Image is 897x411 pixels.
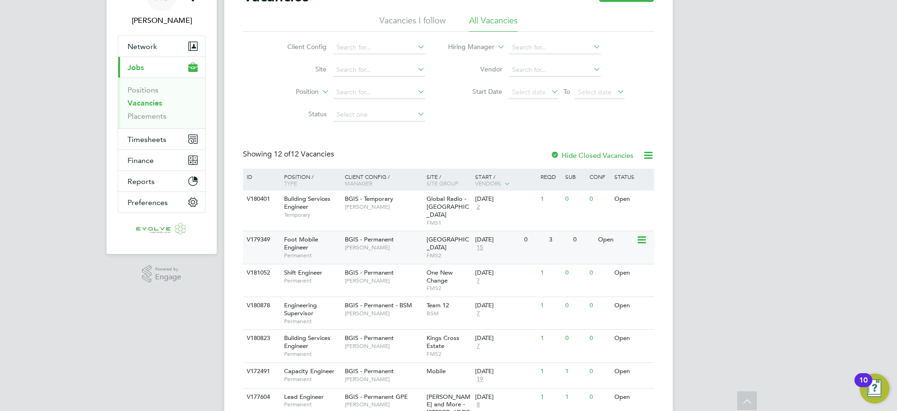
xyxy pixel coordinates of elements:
[538,264,562,282] div: 1
[128,63,144,72] span: Jobs
[475,195,536,203] div: [DATE]
[379,15,446,32] li: Vacancies I follow
[284,301,317,317] span: Engineering Supervisor
[427,301,449,309] span: Team 12
[427,310,471,317] span: BSM
[244,297,277,314] div: V180878
[427,284,471,292] span: FMS2
[333,86,425,99] input: Search for...
[284,367,335,375] span: Capacity Engineer
[475,401,481,409] span: 8
[612,264,653,282] div: Open
[427,350,471,358] span: FMS2
[274,149,334,159] span: 12 Vacancies
[244,330,277,347] div: V180823
[244,191,277,208] div: V180401
[345,235,394,243] span: BGIS - Permanent
[587,363,612,380] div: 0
[587,169,612,184] div: Conf
[155,265,181,273] span: Powered by
[284,235,318,251] span: Foot Mobile Engineer
[538,169,562,184] div: Reqd
[563,191,587,208] div: 0
[118,222,206,237] a: Go to home page
[345,244,422,251] span: [PERSON_NAME]
[512,88,546,96] span: Select date
[244,231,277,248] div: V179349
[427,367,446,375] span: Mobile
[509,41,601,54] input: Search for...
[475,203,481,211] span: 2
[596,231,636,248] div: Open
[475,302,536,310] div: [DATE]
[118,171,205,191] button: Reports
[333,108,425,121] input: Select one
[427,252,471,259] span: FMS2
[538,297,562,314] div: 1
[427,235,469,251] span: [GEOGRAPHIC_DATA]
[538,363,562,380] div: 1
[475,334,536,342] div: [DATE]
[612,363,653,380] div: Open
[612,330,653,347] div: Open
[448,65,502,73] label: Vendor
[273,110,327,118] label: Status
[284,318,340,325] span: Permanent
[563,264,587,282] div: 0
[128,156,154,165] span: Finance
[284,252,340,259] span: Permanent
[469,15,518,32] li: All Vacancies
[475,244,484,252] span: 15
[345,310,422,317] span: [PERSON_NAME]
[345,334,394,342] span: BGIS - Permanent
[345,367,394,375] span: BGIS - Permanent
[475,236,520,244] div: [DATE]
[424,169,473,191] div: Site /
[475,310,481,318] span: 7
[244,363,277,380] div: V172491
[475,277,481,285] span: 7
[448,87,502,96] label: Start Date
[155,273,181,281] span: Engage
[509,64,601,77] input: Search for...
[128,42,157,51] span: Network
[587,191,612,208] div: 0
[441,43,494,52] label: Hiring Manager
[244,264,277,282] div: V181052
[563,330,587,347] div: 0
[244,389,277,406] div: V177604
[427,195,469,219] span: Global Radio - [GEOGRAPHIC_DATA]
[284,376,340,383] span: Permanent
[538,191,562,208] div: 1
[244,169,277,184] div: ID
[538,389,562,406] div: 1
[118,78,205,128] div: Jobs
[612,191,653,208] div: Open
[136,222,187,237] img: evolve-talent-logo-retina.png
[475,368,536,376] div: [DATE]
[118,150,205,170] button: Finance
[612,297,653,314] div: Open
[284,350,340,358] span: Permanent
[427,219,471,227] span: FMS1
[345,195,393,203] span: BGIS - Temporary
[859,380,868,392] div: 10
[612,169,653,184] div: Status
[587,330,612,347] div: 0
[571,231,595,248] div: 0
[550,151,634,160] label: Hide Closed Vacancies
[345,376,422,383] span: [PERSON_NAME]
[860,374,890,404] button: Open Resource Center, 10 new notifications
[345,269,394,276] span: BGIS - Permanent
[475,393,536,401] div: [DATE]
[547,231,571,248] div: 3
[277,169,342,191] div: Position /
[345,393,408,401] span: BGIS - Permanent GPE
[475,179,501,187] span: Vendors
[345,342,422,350] span: [PERSON_NAME]
[475,376,484,383] span: 19
[587,389,612,406] div: 0
[473,169,538,192] div: Start /
[284,401,340,408] span: Permanent
[427,179,458,187] span: Site Group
